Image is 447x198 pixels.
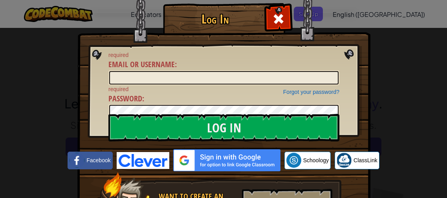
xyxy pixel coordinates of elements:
img: gplus_sso_button2.svg [173,149,280,171]
span: required [108,85,339,93]
label: : [108,93,144,104]
h1: Log In [165,12,265,26]
img: schoology.png [286,153,301,168]
a: Forgot your password? [283,89,339,95]
span: Schoology [303,156,329,164]
label: : [108,59,177,70]
span: Password [108,93,142,104]
img: facebook_small.png [70,153,84,168]
span: ClassLink [354,156,377,164]
img: clever-logo-blue.png [117,152,169,169]
span: Email or Username [108,59,175,70]
span: required [108,51,339,59]
img: classlink-logo-small.png [337,153,352,168]
input: Log In [108,114,339,141]
span: Facebook [86,156,110,164]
